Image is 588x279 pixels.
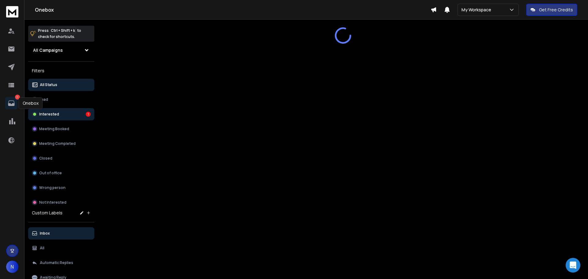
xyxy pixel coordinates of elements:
p: Wrong person [39,185,66,190]
img: logo [6,6,18,17]
h3: Custom Labels [32,210,62,216]
button: Interested1 [28,108,94,120]
p: Out of office [39,171,62,175]
button: N [6,261,18,273]
p: Inbox [40,231,50,236]
div: Open Intercom Messenger [566,258,580,273]
button: Closed [28,152,94,164]
h3: Filters [28,66,94,75]
p: Interested [39,112,59,117]
button: All Status [28,79,94,91]
button: Meeting Booked [28,123,94,135]
p: Get Free Credits [539,7,573,13]
p: Meeting Booked [39,126,69,131]
p: Meeting Completed [39,141,76,146]
button: Not Interested [28,196,94,209]
h1: All Campaigns [33,47,63,53]
p: Press to check for shortcuts. [38,28,81,40]
p: All [40,246,44,251]
button: All Campaigns [28,44,94,56]
button: Meeting Completed [28,138,94,150]
p: Automatic Replies [40,260,73,265]
button: Wrong person [28,182,94,194]
p: My Workspace [462,7,494,13]
div: 1 [86,112,91,117]
span: Ctrl + Shift + k [50,27,76,34]
button: Automatic Replies [28,257,94,269]
p: Not Interested [39,200,66,205]
p: Closed [39,156,52,161]
p: Lead [39,97,48,102]
button: Inbox [28,227,94,239]
p: 1 [15,95,20,100]
button: Lead [28,93,94,106]
h1: Onebox [35,6,431,13]
a: 1 [5,97,17,109]
button: Get Free Credits [526,4,577,16]
p: All Status [40,82,57,87]
div: Onebox [19,97,43,109]
button: All [28,242,94,254]
button: Out of office [28,167,94,179]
